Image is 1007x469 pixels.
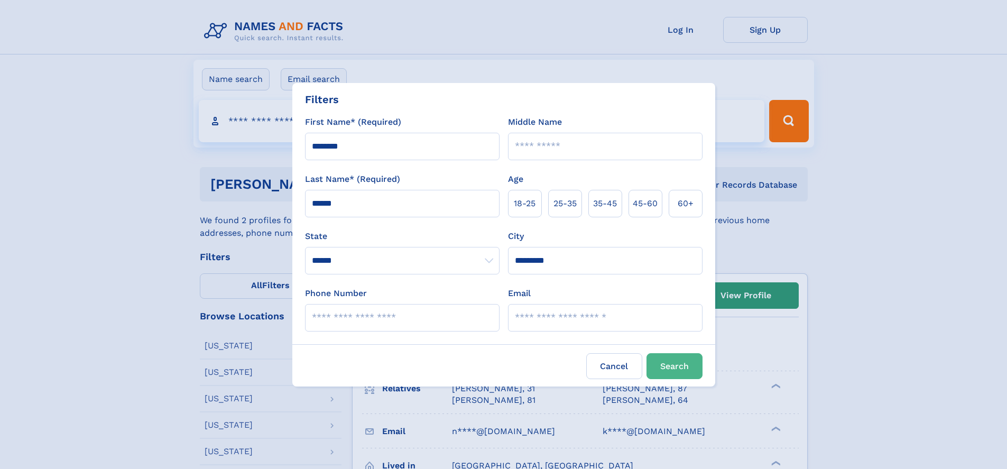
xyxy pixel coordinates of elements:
[305,230,500,243] label: State
[305,116,401,128] label: First Name* (Required)
[633,197,658,210] span: 45‑60
[305,287,367,300] label: Phone Number
[553,197,577,210] span: 25‑35
[514,197,535,210] span: 18‑25
[508,116,562,128] label: Middle Name
[646,353,703,379] button: Search
[508,287,531,300] label: Email
[508,230,524,243] label: City
[305,173,400,186] label: Last Name* (Required)
[678,197,694,210] span: 60+
[593,197,617,210] span: 35‑45
[305,91,339,107] div: Filters
[586,353,642,379] label: Cancel
[508,173,523,186] label: Age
